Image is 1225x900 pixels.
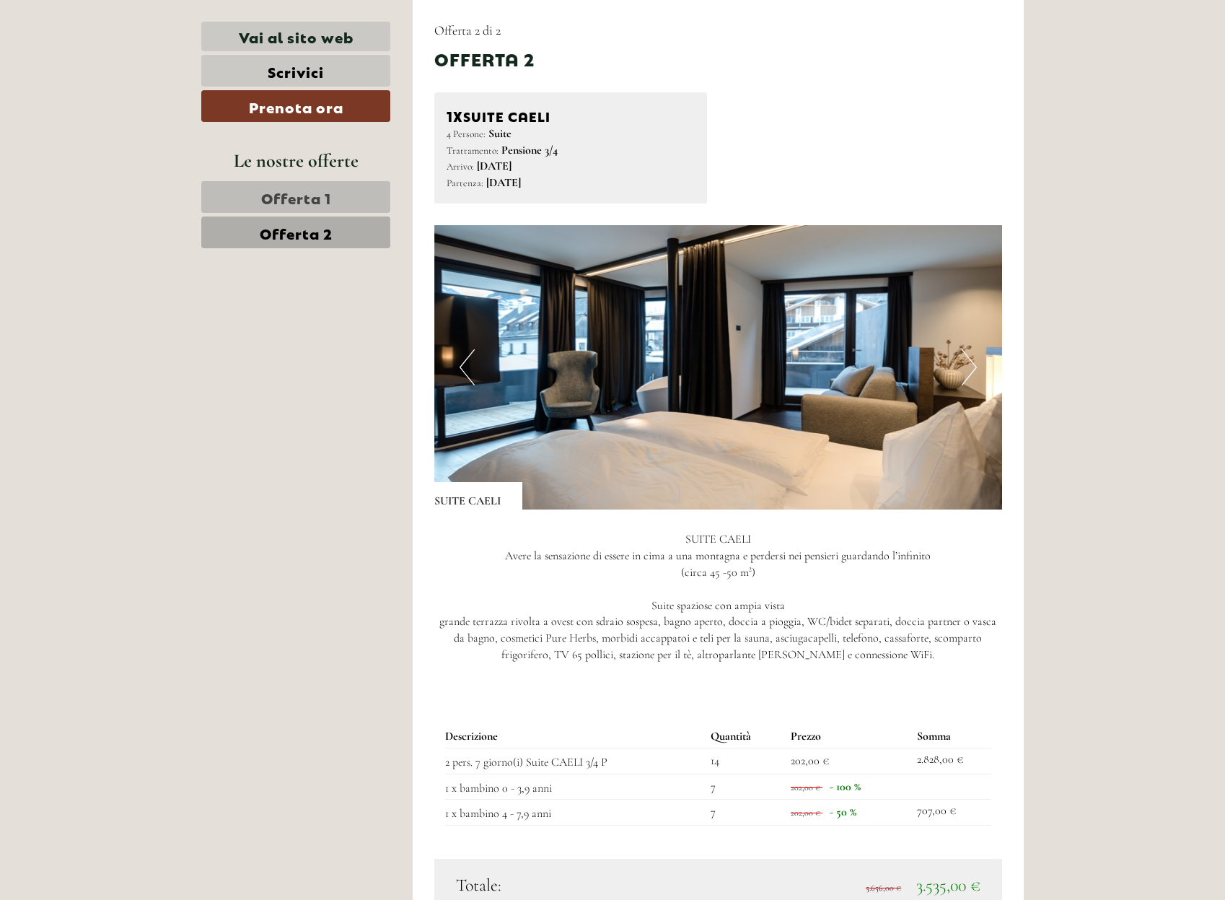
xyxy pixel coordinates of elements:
[201,147,390,174] div: Le nostre offerte
[445,748,705,774] td: 2 pers. 7 giorno(i) Suite CAELI 3/4 P
[434,22,501,38] span: Offerta 2 di 2
[447,177,483,189] small: Partenza:
[445,774,705,800] td: 1 x bambino 0 - 3,9 anni
[791,753,829,768] span: 202,00 €
[488,126,511,141] b: Suite
[911,748,991,774] td: 2.828,00 €
[911,800,991,826] td: 707,00 €
[477,159,511,173] b: [DATE]
[705,725,785,748] th: Quantità
[486,175,521,190] b: [DATE]
[501,143,558,157] b: Pensione 3/4
[447,128,486,140] small: 4 Persone:
[261,187,331,207] span: Offerta 1
[791,808,820,818] span: 202,00 €
[201,55,390,87] a: Scrivici
[911,725,991,748] th: Somma
[445,725,705,748] th: Descrizione
[201,90,390,122] a: Prenota ora
[705,774,785,800] td: 7
[447,105,463,125] b: 1x
[447,160,474,172] small: Arrivo:
[445,873,719,898] div: Totale:
[434,531,1003,663] p: SUITE CAELI Avere la sensazione di essere in cima a una montagna e perdersi nei pensieri guardand...
[460,349,475,385] button: Previous
[434,46,535,71] div: Offerta 2
[447,144,499,157] small: Trattamento:
[201,22,390,51] a: Vai al sito web
[916,875,980,896] span: 3.535,00 €
[962,349,977,385] button: Next
[705,748,785,774] td: 14
[705,800,785,826] td: 7
[791,782,820,792] span: 202,00 €
[830,805,856,819] span: - 50 %
[260,222,333,243] span: Offerta 2
[434,482,522,510] div: SUITE CAELI
[447,105,695,126] div: SUITE CAELI
[434,225,1003,510] img: image
[785,725,911,748] th: Prezzo
[445,800,705,826] td: 1 x bambino 4 - 7,9 anni
[830,779,861,794] span: - 100 %
[866,883,901,893] span: 5.656,00 €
